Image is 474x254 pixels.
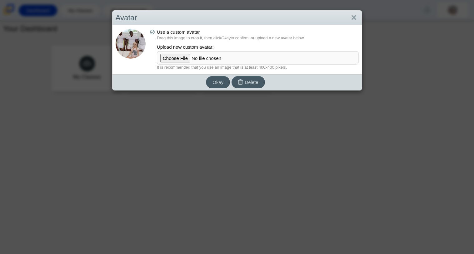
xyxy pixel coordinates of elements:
[212,80,223,85] span: Okay
[349,12,359,23] a: Close
[157,35,359,41] dfn: Drag this image to crop it, then click to confirm, or upload a new avatar below.
[206,76,230,88] button: Okay
[221,36,231,40] i: Okay
[157,43,359,51] label: Upload new custom avatar:
[157,65,359,70] dfn: It is recommended that you use an image that is at least 400x400 pixels.
[116,29,146,59] img: kevin.sanchezavina.vzEcgi
[112,11,362,25] div: Avatar
[157,29,200,35] span: Use a custom avatar
[245,80,258,85] span: Delete
[232,76,265,88] button: Delete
